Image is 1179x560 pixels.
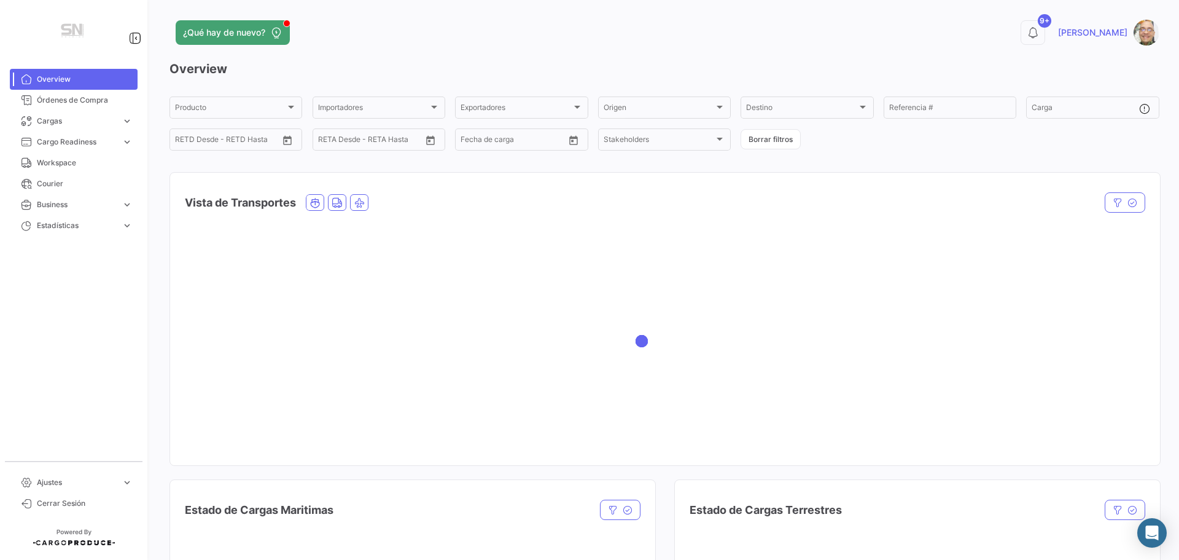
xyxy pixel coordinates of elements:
span: Business [37,199,117,210]
div: Abrir Intercom Messenger [1137,518,1167,548]
h4: Estado de Cargas Maritimas [185,502,333,519]
h4: Vista de Transportes [185,194,296,211]
input: Desde [461,137,483,146]
a: Courier [10,173,138,194]
span: Stakeholders [604,137,714,146]
input: Hasta [349,137,398,146]
span: expand_more [122,199,133,210]
span: expand_more [122,477,133,488]
span: expand_more [122,116,133,127]
span: Ajustes [37,477,117,488]
span: Courier [37,178,133,189]
span: expand_more [122,220,133,231]
span: Exportadores [461,105,571,114]
img: Manufactura+Logo.png [43,15,104,49]
a: Overview [10,69,138,90]
h4: Estado de Cargas Terrestres [690,502,842,519]
button: Air [351,195,368,210]
button: Open calendar [278,131,297,149]
button: Open calendar [564,131,583,149]
span: Producto [175,105,286,114]
a: Órdenes de Compra [10,90,138,111]
button: Open calendar [421,131,440,149]
button: ¿Qué hay de nuevo? [176,20,290,45]
span: expand_more [122,136,133,148]
span: ¿Qué hay de nuevo? [183,26,265,39]
button: Land [329,195,346,210]
button: Ocean [306,195,324,210]
span: Cerrar Sesión [37,498,133,509]
span: [PERSON_NAME] [1058,26,1127,39]
button: Borrar filtros [741,129,801,149]
h3: Overview [169,60,1159,77]
span: Origen [604,105,714,114]
span: Órdenes de Compra [37,95,133,106]
input: Hasta [206,137,255,146]
span: Cargo Readiness [37,136,117,148]
input: Hasta [491,137,540,146]
span: Workspace [37,157,133,168]
span: Importadores [318,105,429,114]
span: Cargas [37,116,117,127]
input: Desde [175,137,197,146]
span: Estadísticas [37,220,117,231]
input: Desde [318,137,340,146]
img: Captura.PNG [1134,20,1159,45]
a: Workspace [10,152,138,173]
span: Destino [746,105,857,114]
span: Overview [37,74,133,85]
